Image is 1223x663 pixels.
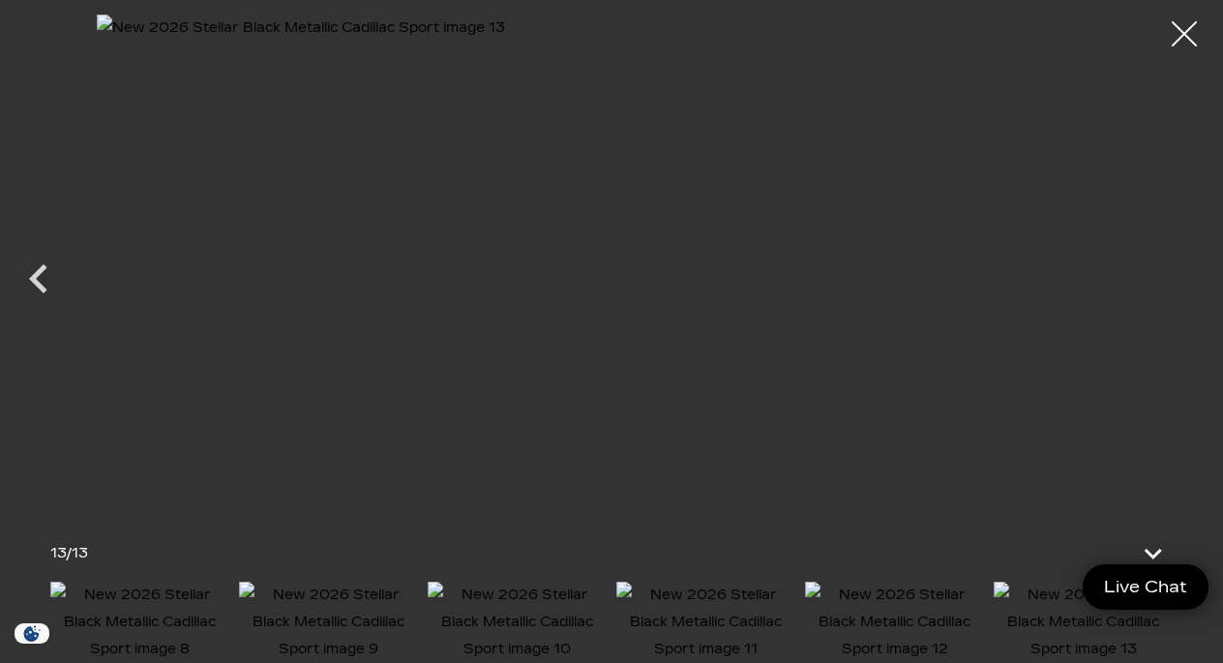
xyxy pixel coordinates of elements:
[50,540,88,567] div: /
[428,582,607,663] img: New 2026 Stellar Black Metallic Cadillac Sport image 10
[805,582,984,663] img: New 2026 Stellar Black Metallic Cadillac Sport image 12
[10,240,68,327] div: Previous
[50,545,66,561] span: 13
[616,582,795,663] img: New 2026 Stellar Black Metallic Cadillac Sport image 11
[10,623,54,644] section: Click to Open Cookie Consent Modal
[1083,564,1208,610] a: Live Chat
[72,545,88,561] span: 13
[239,582,418,663] img: New 2026 Stellar Black Metallic Cadillac Sport image 9
[994,582,1173,663] img: New 2026 Stellar Black Metallic Cadillac Sport image 13
[10,623,54,644] img: Opt-Out Icon
[1094,576,1197,598] span: Live Chat
[97,15,1126,508] img: New 2026 Stellar Black Metallic Cadillac Sport image 13
[50,582,229,663] img: New 2026 Stellar Black Metallic Cadillac Sport image 8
